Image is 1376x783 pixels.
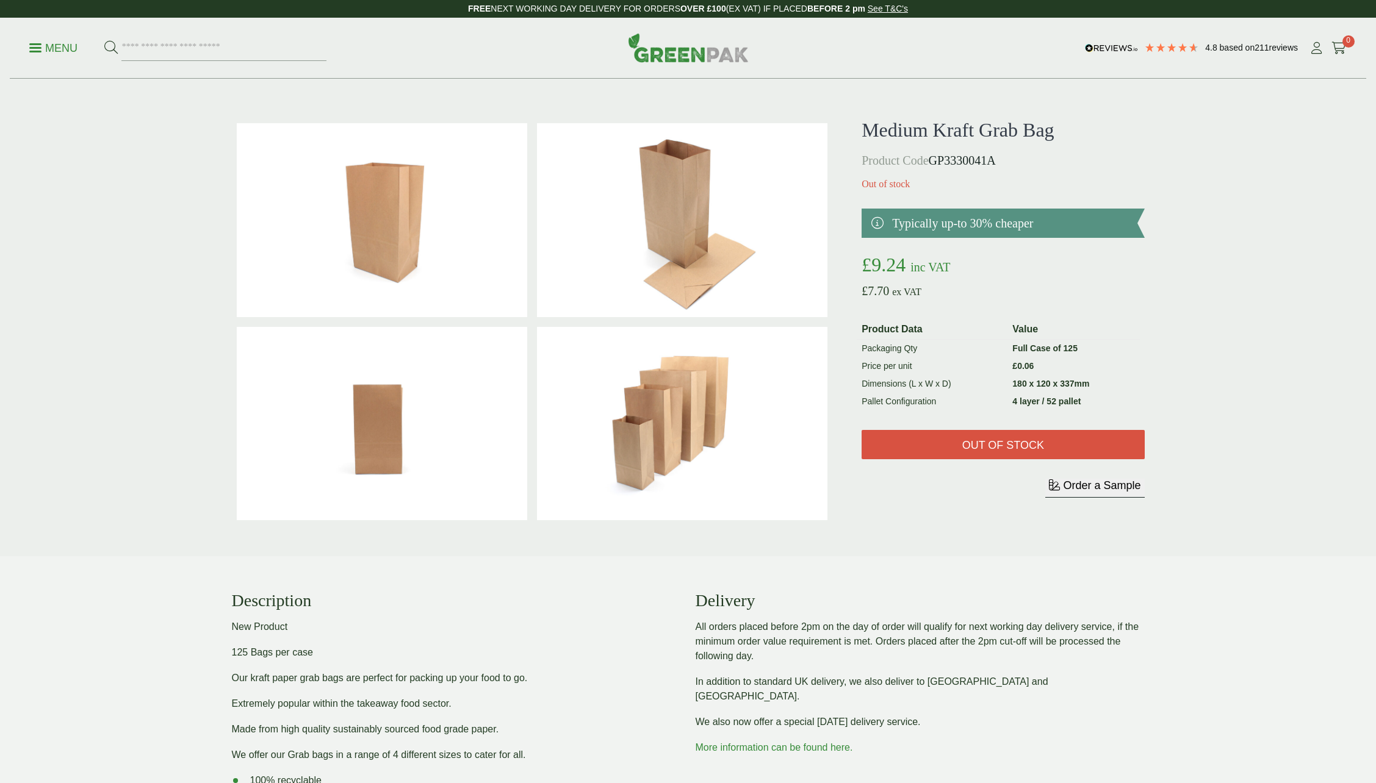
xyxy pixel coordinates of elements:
[696,674,1145,704] p: In addition to standard UK delivery, we also deliver to [GEOGRAPHIC_DATA] and [GEOGRAPHIC_DATA].
[1012,396,1081,406] strong: 4 layer / 52 pallet
[696,715,1145,729] p: We also now offer a special [DATE] delivery service.
[1012,361,1017,371] span: £
[1012,361,1034,371] bdi: 0.06
[1045,479,1144,498] button: Order a Sample
[696,742,853,753] a: More information can be found here.
[232,620,681,634] p: New Product
[868,4,908,13] a: See T&C's
[237,327,527,521] img: 3330041 Medium Kraft Grab Bag V2
[857,320,1007,340] th: Product Data
[892,287,921,297] span: ex VAT
[862,284,889,298] bdi: 7.70
[862,151,1144,170] p: GP3330041A
[1063,479,1140,492] span: Order a Sample
[537,123,827,317] img: 3330041 Medium Kraft Grab Bag V3
[1144,42,1199,53] div: 4.79 Stars
[857,393,1007,410] td: Pallet Configuration
[862,118,1144,141] h1: Medium Kraft Grab Bag
[862,154,928,167] span: Product Code
[910,260,950,274] span: inc VAT
[1012,379,1089,388] strong: 180 x 120 x 337mm
[1220,43,1255,52] span: Based on
[680,4,726,13] strong: OVER £100
[232,722,681,737] p: Made from high quality sustainably sourced food grade paper.
[862,254,871,276] span: £
[29,41,77,53] a: Menu
[1205,43,1219,52] span: 4.8
[628,33,749,62] img: GreenPak Supplies
[1085,44,1138,52] img: REVIEWS.io
[232,590,681,611] h3: Description
[862,284,868,298] span: £
[862,177,1144,191] p: Out of stock
[807,4,865,13] strong: BEFORE 2 pm
[232,671,681,685] p: Our kraft paper grab bags are perfect for packing up your food to go.
[468,4,491,13] strong: FREE
[857,357,1007,375] td: Price per unit
[1007,320,1139,340] th: Value
[857,340,1007,358] td: Packaging Qty
[1012,343,1078,353] strong: Full Case of 125
[857,375,1007,393] td: Dimensions (L x W x D)
[232,696,681,711] p: Extremely popular within the takeaway food sector.
[1331,42,1347,54] i: Cart
[232,645,681,660] p: 125 Bags per case
[1342,35,1355,48] span: 0
[862,254,906,276] bdi: 9.24
[1255,43,1269,52] span: 211
[1269,43,1298,52] span: reviews
[962,439,1044,452] span: Out of stock
[1331,39,1347,57] a: 0
[237,123,527,317] img: 3330041 Medium Kraft Grab Bag V1
[29,41,77,55] p: Menu
[1309,42,1324,54] i: My Account
[696,590,1145,611] h3: Delivery
[696,620,1145,663] p: All orders placed before 2pm on the day of order will qualify for next working day delivery servi...
[537,327,827,521] img: Kraft Grab Bags Group Shot
[232,748,681,762] p: We offer our Grab bags in a range of 4 different sizes to cater for all.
